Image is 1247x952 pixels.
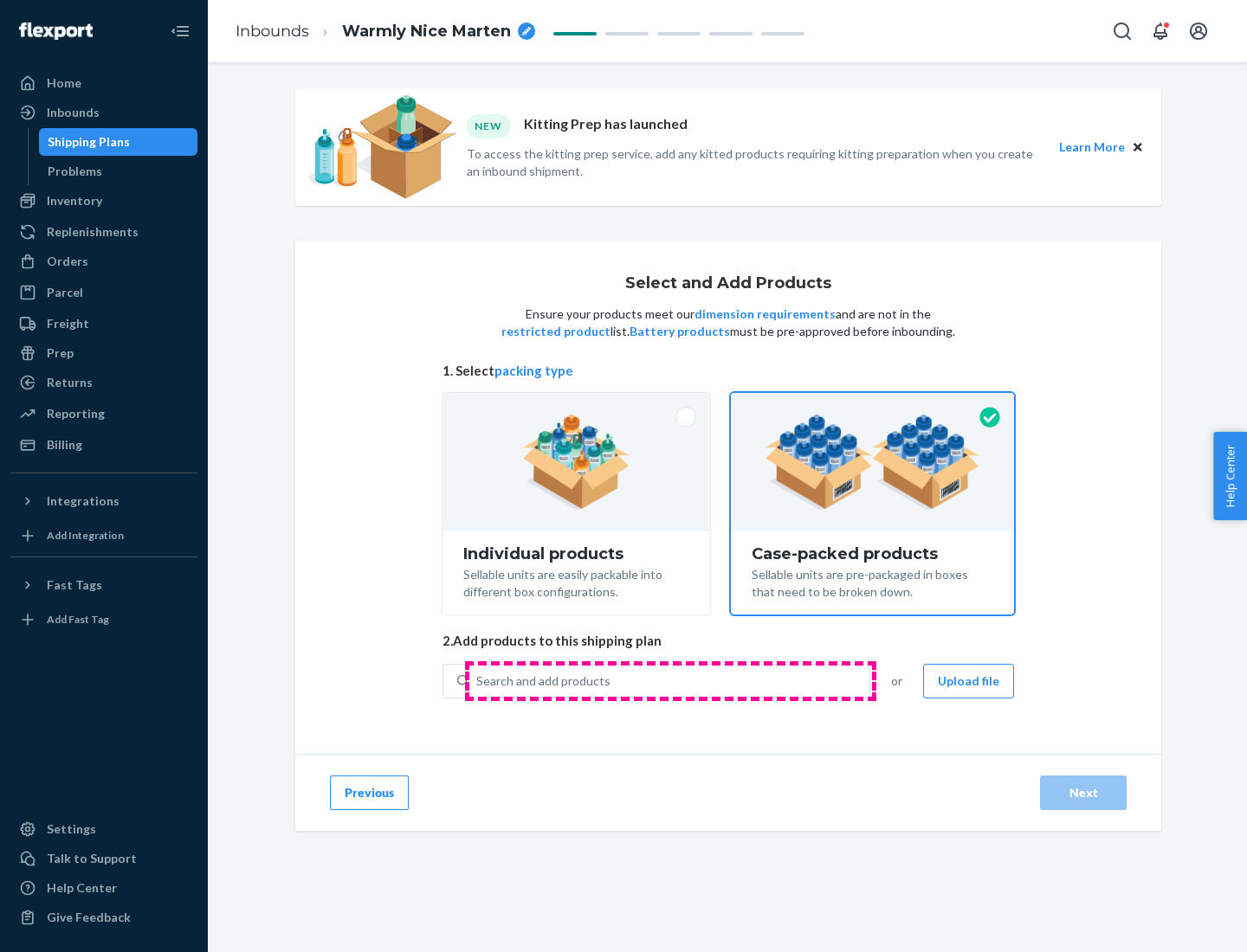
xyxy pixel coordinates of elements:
[222,6,549,57] ol: breadcrumbs
[443,632,1014,650] span: 2. Add products to this shipping plan
[342,21,511,43] span: Warmly Nice Marten
[10,248,197,275] a: Orders
[47,405,105,422] div: Reporting
[10,815,197,843] a: Settings
[524,114,688,138] p: Kitting Prep has launched
[501,323,611,340] button: restricted product
[47,374,93,391] div: Returns
[47,820,96,838] div: Settings
[10,522,197,550] a: Add Integration
[47,344,74,362] div: Prep
[765,415,980,510] img: case-pack.59cecea509d18c883b923b81aeac6d0b.png
[10,571,197,599] button: Fast Tags
[10,69,197,97] a: Home
[1105,14,1140,48] button: Open Search Box
[47,192,102,209] div: Inventory
[630,323,730,340] button: Battery products
[10,431,197,459] a: Billing
[10,606,197,634] a: Add Fast Tag
[463,545,689,563] div: Individual products
[1128,138,1147,157] button: Close
[10,904,197,931] button: Give Feedback
[10,218,197,246] a: Replenishments
[10,339,197,367] a: Prep
[47,612,109,627] div: Add Fast Tag
[1143,14,1178,48] button: Open notifications
[47,436,82,453] div: Billing
[522,415,630,510] img: individual-pack.facf35554cb0f1810c75b2bd6df2d64e.png
[10,487,197,515] button: Integrations
[752,563,993,601] div: Sellable units are pre-packaged in boxes that need to be broken down.
[47,879,117,897] div: Help Center
[47,576,102,594] div: Fast Tags
[467,114,510,138] div: NEW
[463,563,689,601] div: Sellable units are easily packable into different box configurations.
[1040,775,1127,810] button: Next
[39,158,198,185] a: Problems
[494,362,573,380] button: packing type
[10,874,197,902] a: Help Center
[47,253,88,270] div: Orders
[236,22,309,41] a: Inbounds
[48,163,102,180] div: Problems
[476,672,611,690] div: Search and add products
[47,315,89,332] div: Freight
[10,400,197,428] a: Reporting
[10,187,197,215] a: Inventory
[467,145,1043,180] p: To access the kitting prep service, add any kitted products requiring kitting preparation when yo...
[1059,138,1125,157] button: Learn More
[19,23,93,40] img: Flexport logo
[47,492,120,510] div: Integrations
[1213,432,1247,520] button: Help Center
[10,845,197,872] a: Talk to Support
[625,275,831,293] h1: Select and Add Products
[47,223,139,241] div: Replenishments
[1055,784,1112,801] div: Next
[47,104,100,121] div: Inbounds
[330,775,409,810] button: Previous
[923,664,1014,698] button: Upload file
[48,133,130,151] div: Shipping Plans
[695,306,836,323] button: dimension requirements
[47,850,137,867] div: Talk to Support
[752,545,993,563] div: Case-packed products
[47,528,124,543] div: Add Integration
[10,99,197,126] a: Inbounds
[891,672,902,690] span: or
[47,74,81,92] div: Home
[10,310,197,338] a: Freight
[10,369,197,396] a: Returns
[39,128,198,156] a: Shipping Plans
[443,362,1014,380] span: 1. Select
[500,306,957,340] p: Ensure your products meet our and are not in the list. must be pre-approved before inbounding.
[47,909,131,926] div: Give Feedback
[163,14,197,48] button: Close Navigation
[47,284,83,301] div: Parcel
[1181,14,1216,48] button: Open account menu
[10,279,197,306] a: Parcel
